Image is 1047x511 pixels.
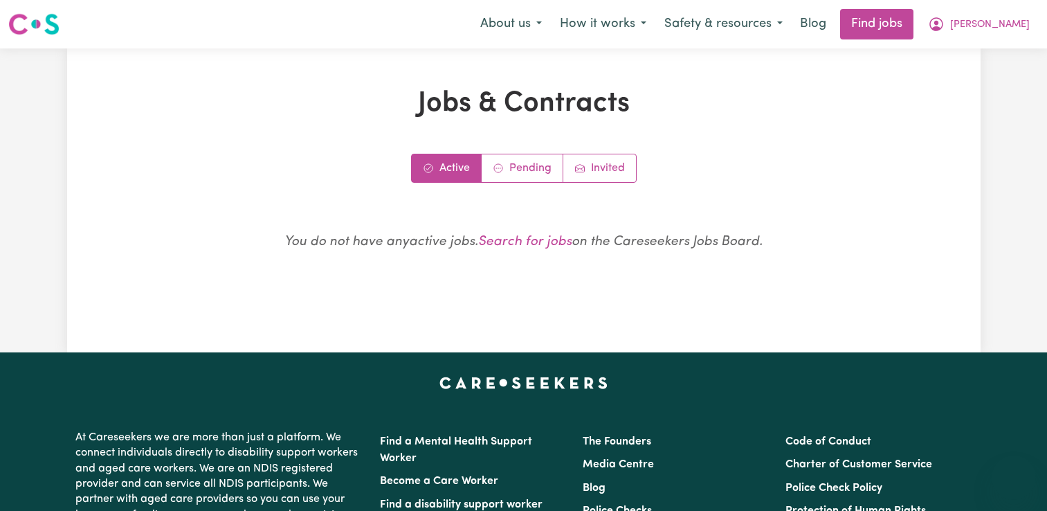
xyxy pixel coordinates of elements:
img: Careseekers logo [8,12,60,37]
a: Contracts pending review [482,154,563,182]
a: Become a Care Worker [380,476,498,487]
a: Active jobs [412,154,482,182]
a: Job invitations [563,154,636,182]
a: Blog [583,483,606,494]
em: You do not have any active jobs . on the Careseekers Jobs Board. [284,235,763,249]
a: Blog [792,9,835,39]
a: Careseekers logo [8,8,60,40]
span: [PERSON_NAME] [950,17,1030,33]
button: Safety & resources [655,10,792,39]
a: Search for jobs [478,235,572,249]
h1: Jobs & Contracts [152,87,896,120]
button: About us [471,10,551,39]
a: Code of Conduct [785,436,871,447]
a: Police Check Policy [785,483,882,494]
a: Charter of Customer Service [785,459,932,470]
button: How it works [551,10,655,39]
a: Careseekers home page [439,377,608,388]
a: Find a Mental Health Support Worker [380,436,532,464]
button: My Account [919,10,1039,39]
a: Find jobs [840,9,913,39]
iframe: Button to launch messaging window [992,456,1036,500]
a: Media Centre [583,459,654,470]
a: The Founders [583,436,651,447]
a: Find a disability support worker [380,499,543,510]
